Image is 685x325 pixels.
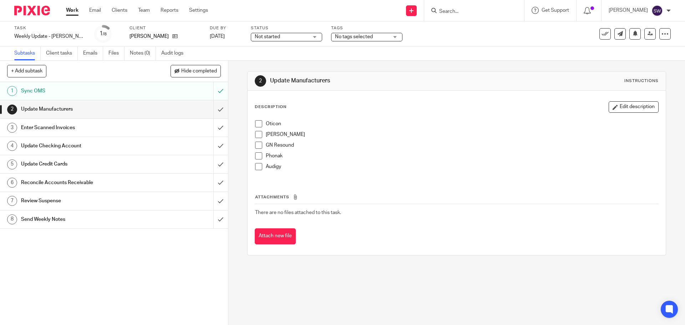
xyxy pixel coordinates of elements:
[7,214,17,224] div: 8
[161,46,189,60] a: Audit logs
[21,141,144,151] h1: Update Checking Account
[21,86,144,96] h1: Sync OMS
[255,210,341,215] span: There are no files attached to this task.
[624,78,659,84] div: Instructions
[7,196,17,206] div: 7
[331,25,402,31] label: Tags
[21,195,144,206] h1: Review Suspense
[100,30,107,38] div: 1
[130,33,169,40] p: [PERSON_NAME]
[266,120,658,127] p: Oticon
[7,65,46,77] button: + Add subtask
[14,33,86,40] div: Weekly Update - [PERSON_NAME]
[542,8,569,13] span: Get Support
[210,25,242,31] label: Due by
[14,6,50,15] img: Pixie
[130,25,201,31] label: Client
[161,7,178,14] a: Reports
[138,7,150,14] a: Team
[255,195,289,199] span: Attachments
[7,178,17,188] div: 6
[21,177,144,188] h1: Reconcile Accounts Receivable
[255,75,266,87] div: 2
[270,77,472,85] h1: Update Manufacturers
[7,123,17,133] div: 3
[438,9,503,15] input: Search
[83,46,103,60] a: Emails
[7,141,17,151] div: 4
[66,7,78,14] a: Work
[14,46,41,60] a: Subtasks
[7,105,17,115] div: 2
[130,46,156,60] a: Notes (0)
[171,65,221,77] button: Hide completed
[89,7,101,14] a: Email
[210,34,225,39] span: [DATE]
[189,7,208,14] a: Settings
[266,131,658,138] p: [PERSON_NAME]
[21,122,144,133] h1: Enter Scanned Invoices
[255,34,280,39] span: Not started
[46,46,78,60] a: Client tasks
[651,5,663,16] img: svg%3E
[108,46,125,60] a: Files
[266,142,658,149] p: GN Resound
[266,152,658,159] p: Phonak
[335,34,373,39] span: No tags selected
[609,7,648,14] p: [PERSON_NAME]
[103,32,107,36] small: /8
[21,214,144,225] h1: Send Weekly Notes
[7,86,17,96] div: 1
[14,33,86,40] div: Weekly Update - Gore
[21,104,144,115] h1: Update Manufacturers
[266,163,658,170] p: Audigy
[7,159,17,169] div: 5
[251,25,322,31] label: Status
[255,228,296,244] button: Attach new file
[112,7,127,14] a: Clients
[14,25,86,31] label: Task
[21,159,144,169] h1: Update Credit Cards
[609,101,659,113] button: Edit description
[255,104,286,110] p: Description
[181,68,217,74] span: Hide completed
